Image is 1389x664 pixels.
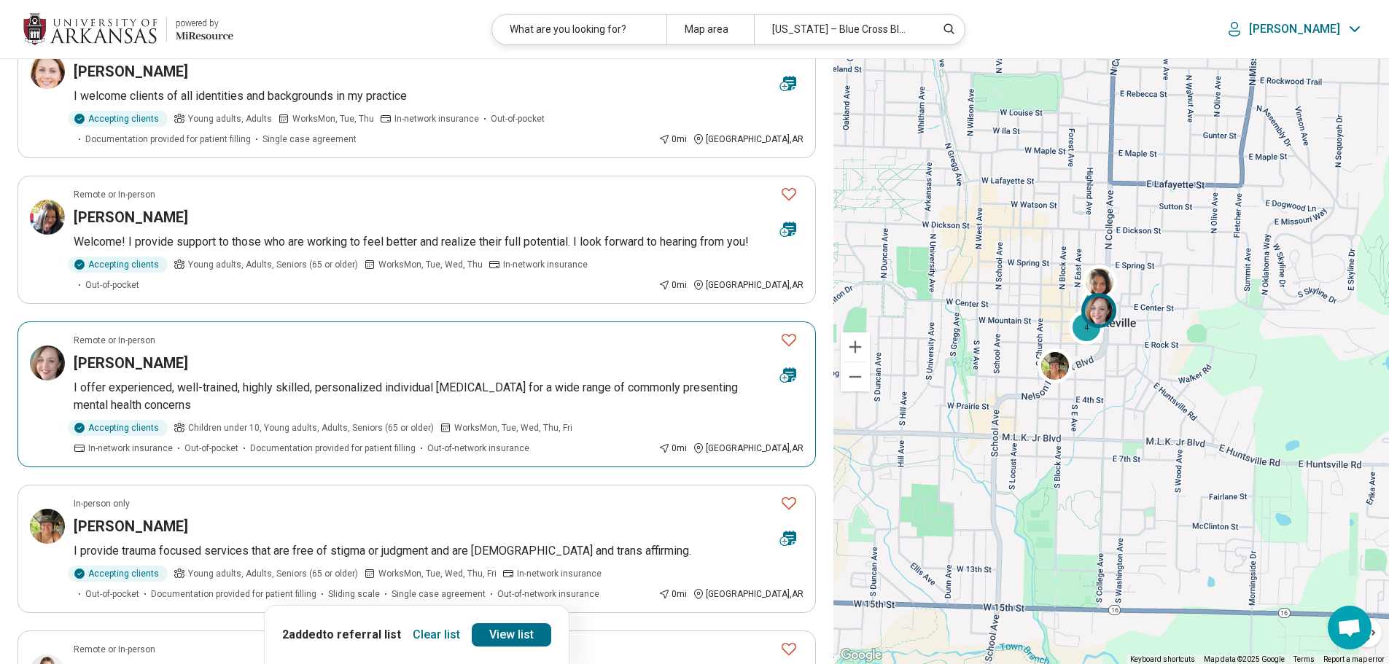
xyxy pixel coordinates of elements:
[658,442,687,455] div: 0 mi
[392,587,486,601] span: Single case agreement
[85,278,139,292] span: Out-of-pocket
[841,362,870,391] button: Zoom out
[74,61,188,82] h3: [PERSON_NAME]
[497,587,599,601] span: Out-of-network insurance
[74,334,155,347] p: Remote or In-person
[492,15,666,44] div: What are you looking for?
[328,587,380,601] span: Sliding scale
[394,112,479,125] span: In-network insurance
[454,421,572,434] span: Works Mon, Tue, Wed, Thu, Fri
[176,17,233,30] div: powered by
[1323,655,1385,663] a: Report a map error
[1293,655,1315,663] a: Terms (opens in new tab)
[841,332,870,362] button: Zoom in
[774,634,804,664] button: Favorite
[658,587,687,601] div: 0 mi
[658,133,687,146] div: 0 mi
[378,258,483,271] span: Works Mon, Tue, Wed, Thu
[250,442,416,455] span: Documentation provided for patient filling
[151,587,316,601] span: Documentation provided for patient filling
[68,566,168,582] div: Accepting clients
[774,179,804,209] button: Favorite
[23,12,157,47] img: University of Arkansas
[1249,22,1340,36] p: [PERSON_NAME]
[472,623,551,647] a: View list
[74,87,804,105] p: I welcome clients of all identities and backgrounds in my practice
[23,12,233,47] a: University of Arkansaspowered by
[774,325,804,355] button: Favorite
[68,420,168,436] div: Accepting clients
[74,497,130,510] p: In-person only
[322,628,401,641] span: to referral list
[85,587,139,601] span: Out-of-pocket
[658,278,687,292] div: 0 mi
[74,542,804,560] p: I provide trauma focused services that are free of stigma or judgment and are [DEMOGRAPHIC_DATA] ...
[1328,606,1372,649] div: Open chat
[517,567,602,580] span: In-network insurance
[1204,655,1285,663] span: Map data ©2025 Google
[407,623,466,647] button: Clear list
[68,111,168,127] div: Accepting clients
[774,488,804,518] button: Favorite
[378,567,497,580] span: Works Mon, Tue, Wed, Thu, Fri
[1069,309,1104,344] div: 4
[292,112,374,125] span: Works Mon, Tue, Thu
[188,258,358,271] span: Young adults, Adults, Seniors (65 or older)
[74,643,155,656] p: Remote or In-person
[262,133,357,146] span: Single case agreement
[188,421,434,434] span: Children under 10, Young adults, Adults, Seniors (65 or older)
[88,442,173,455] span: In-network insurance
[693,587,804,601] div: [GEOGRAPHIC_DATA] , AR
[282,626,401,644] p: 2 added
[666,15,754,44] div: Map area
[74,516,188,536] h3: [PERSON_NAME]
[693,442,804,455] div: [GEOGRAPHIC_DATA] , AR
[188,567,358,580] span: Young adults, Adults, Seniors (65 or older)
[503,258,588,271] span: In-network insurance
[68,257,168,273] div: Accepting clients
[491,112,545,125] span: Out-of-pocket
[693,133,804,146] div: [GEOGRAPHIC_DATA] , AR
[74,353,188,373] h3: [PERSON_NAME]
[693,278,804,292] div: [GEOGRAPHIC_DATA] , AR
[74,379,804,414] p: I offer experienced, well-trained, highly skilled, personalized individual [MEDICAL_DATA] for a w...
[85,133,251,146] span: Documentation provided for patient filling
[754,15,928,44] div: [US_STATE] – Blue Cross Blue Shield
[74,233,804,251] p: Welcome! I provide support to those who are working to feel better and realize their full potenti...
[74,207,188,227] h3: [PERSON_NAME]
[188,112,272,125] span: Young adults, Adults
[184,442,238,455] span: Out-of-pocket
[74,188,155,201] p: Remote or In-person
[427,442,529,455] span: Out-of-network insurance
